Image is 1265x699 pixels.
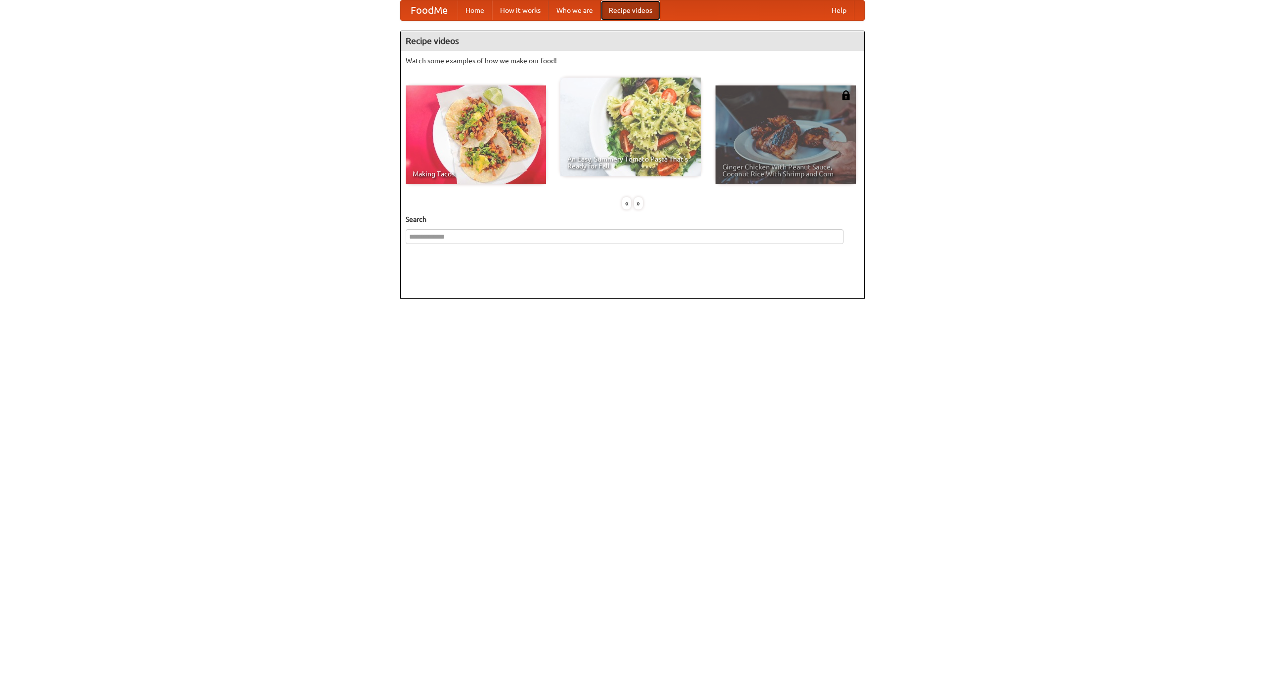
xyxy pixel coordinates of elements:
a: Who we are [548,0,601,20]
span: An Easy, Summery Tomato Pasta That's Ready for Fall [567,156,694,169]
a: Help [824,0,854,20]
div: « [622,197,631,209]
span: Making Tacos [413,170,539,177]
a: FoodMe [401,0,458,20]
img: 483408.png [841,90,851,100]
a: Home [458,0,492,20]
p: Watch some examples of how we make our food! [406,56,859,66]
a: An Easy, Summery Tomato Pasta That's Ready for Fall [560,78,701,176]
a: Recipe videos [601,0,660,20]
h4: Recipe videos [401,31,864,51]
a: Making Tacos [406,85,546,184]
h5: Search [406,214,859,224]
div: » [634,197,643,209]
a: How it works [492,0,548,20]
